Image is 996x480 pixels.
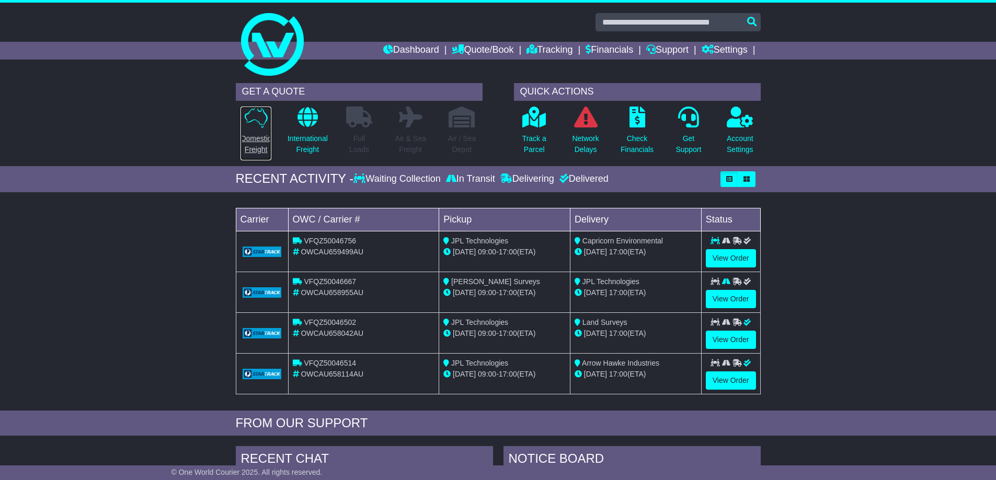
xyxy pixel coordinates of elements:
span: [DATE] [584,288,607,297]
span: VFQZ50046667 [304,277,356,286]
a: Financials [586,42,633,60]
p: Get Support [676,133,701,155]
span: 17:00 [499,248,517,256]
span: OWCAU658114AU [301,370,363,378]
div: RECENT ACTIVITY - [236,171,354,186]
img: GetCarrierServiceLogo [243,247,282,257]
span: 17:00 [499,288,517,297]
img: GetCarrierServiceLogo [243,287,282,298]
a: NetworkDelays [571,106,599,161]
span: [DATE] [584,248,607,256]
span: [DATE] [453,248,476,256]
span: 17:00 [609,248,627,256]
p: Check Financials [621,133,654,155]
a: View Order [706,331,756,349]
span: Land Surveys [582,318,627,326]
a: Settings [702,42,748,60]
a: View Order [706,290,756,308]
span: OWCAU659499AU [301,248,363,256]
a: View Order [706,249,756,267]
span: 17:00 [499,370,517,378]
div: Waiting Collection [353,173,443,185]
td: Carrier [236,208,288,231]
div: In Transit [443,173,498,185]
span: Capricorn Environmental [582,237,663,245]
img: GetCarrierServiceLogo [243,369,282,379]
div: GET A QUOTE [236,83,483,101]
span: JPL Technologies [451,359,508,367]
span: 17:00 [609,329,627,337]
span: Arrow Hawke Industries [582,359,659,367]
a: Support [646,42,689,60]
p: International Freight [288,133,328,155]
div: - (ETA) [443,328,566,339]
span: OWCAU658955AU [301,288,363,297]
a: DomesticFreight [240,106,271,161]
span: 09:00 [478,329,496,337]
img: GetCarrierServiceLogo [243,328,282,338]
div: Delivered [557,173,609,185]
td: Status [701,208,760,231]
span: OWCAU658042AU [301,329,363,337]
span: 09:00 [478,288,496,297]
p: Track a Parcel [522,133,546,155]
td: Pickup [439,208,570,231]
div: FROM OUR SUPPORT [236,416,761,431]
div: RECENT CHAT [236,446,493,474]
p: Full Loads [346,133,372,155]
div: NOTICE BOARD [503,446,761,474]
span: 17:00 [609,288,627,297]
span: 17:00 [499,329,517,337]
a: Tracking [526,42,573,60]
div: (ETA) [575,328,697,339]
div: (ETA) [575,287,697,298]
div: - (ETA) [443,369,566,380]
span: VFQZ50046514 [304,359,356,367]
span: [DATE] [453,370,476,378]
a: GetSupport [675,106,702,161]
span: VFQZ50046502 [304,318,356,326]
p: Account Settings [727,133,753,155]
div: - (ETA) [443,287,566,298]
span: [DATE] [584,370,607,378]
div: QUICK ACTIONS [514,83,761,101]
div: - (ETA) [443,247,566,257]
td: OWC / Carrier # [288,208,439,231]
span: 17:00 [609,370,627,378]
a: Track aParcel [522,106,547,161]
span: 09:00 [478,248,496,256]
span: 09:00 [478,370,496,378]
div: Delivering [498,173,557,185]
div: (ETA) [575,247,697,257]
a: Dashboard [383,42,439,60]
a: InternationalFreight [287,106,328,161]
p: Air / Sea Depot [448,133,476,155]
td: Delivery [570,208,701,231]
p: Air & Sea Freight [395,133,426,155]
span: VFQZ50046756 [304,237,356,245]
span: [DATE] [453,329,476,337]
span: [DATE] [453,288,476,297]
a: CheckFinancials [620,106,654,161]
span: [PERSON_NAME] Surveys [451,277,540,286]
span: JPL Technologies [451,318,508,326]
p: Domestic Freight [241,133,271,155]
span: © One World Courier 2025. All rights reserved. [171,468,323,476]
a: AccountSettings [726,106,754,161]
span: JPL Technologies [582,277,639,286]
span: [DATE] [584,329,607,337]
p: Network Delays [572,133,599,155]
a: Quote/Book [452,42,513,60]
div: (ETA) [575,369,697,380]
a: View Order [706,371,756,390]
span: JPL Technologies [451,237,508,245]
